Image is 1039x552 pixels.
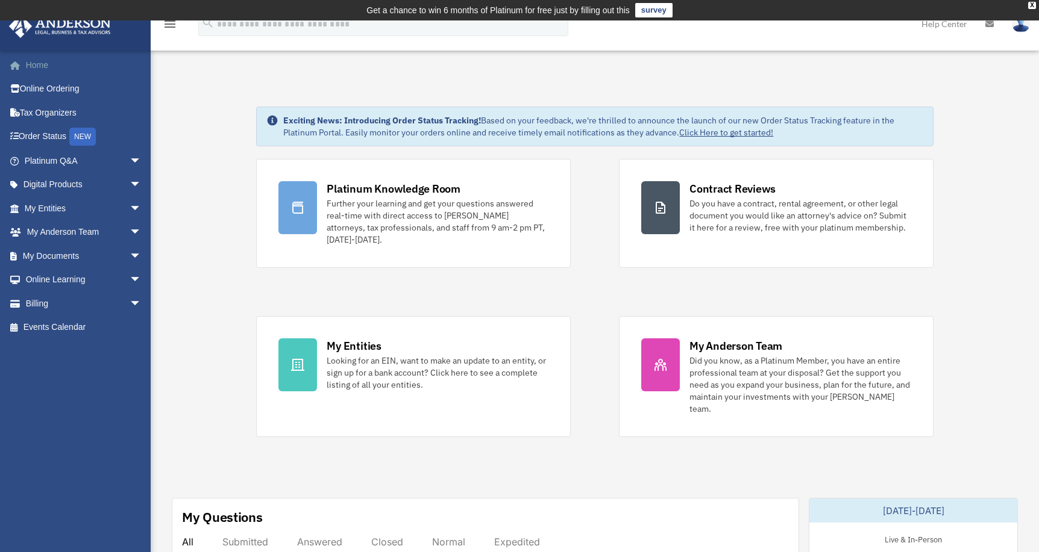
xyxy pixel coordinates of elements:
a: Digital Productsarrow_drop_down [8,173,160,197]
div: Answered [297,536,342,548]
div: Get a chance to win 6 months of Platinum for free just by filling out this [366,3,630,17]
div: close [1028,2,1036,9]
a: Contract Reviews Do you have a contract, rental agreement, or other legal document you would like... [619,159,934,268]
a: Online Learningarrow_drop_down [8,268,160,292]
div: Normal [432,536,465,548]
span: arrow_drop_down [130,196,154,221]
a: Billingarrow_drop_down [8,291,160,315]
span: arrow_drop_down [130,244,154,268]
div: Platinum Knowledge Room [327,181,460,196]
div: All [182,536,193,548]
span: arrow_drop_down [130,149,154,173]
div: Submitted [222,536,268,548]
a: My Anderson Team Did you know, as a Platinum Member, you have an entire professional team at your... [619,316,934,437]
div: My Questions [182,508,263,526]
a: My Anderson Teamarrow_drop_down [8,220,160,244]
a: menu [163,21,177,31]
img: Anderson Advisors Platinum Portal [5,14,115,38]
div: NEW [69,128,96,146]
div: Contract Reviews [689,181,776,196]
div: Did you know, as a Platinum Member, you have an entire professional team at your disposal? Get th... [689,355,911,415]
strong: Exciting News: Introducing Order Status Tracking! [283,115,481,126]
a: Platinum Q&Aarrow_drop_down [8,149,160,173]
div: Based on your feedback, we're thrilled to announce the launch of our new Order Status Tracking fe... [283,114,923,138]
div: Live & In-Person [875,532,952,545]
a: Click Here to get started! [679,127,773,138]
span: arrow_drop_down [130,268,154,293]
div: [DATE]-[DATE] [809,498,1017,523]
i: search [201,16,215,29]
div: Expedited [494,536,540,548]
a: Online Ordering [8,77,160,101]
a: Platinum Knowledge Room Further your learning and get your questions answered real-time with dire... [256,159,571,268]
span: arrow_drop_down [130,173,154,197]
div: Closed [371,536,403,548]
a: My Entities Looking for an EIN, want to make an update to an entity, or sign up for a bank accoun... [256,316,571,437]
a: Home [8,53,160,77]
div: My Entities [327,338,381,353]
i: menu [163,17,177,31]
a: My Entitiesarrow_drop_down [8,196,160,220]
span: arrow_drop_down [130,291,154,316]
a: Tax Organizers [8,101,160,125]
div: My Anderson Team [689,338,782,353]
div: Looking for an EIN, want to make an update to an entity, or sign up for a bank account? Click her... [327,355,548,391]
a: survey [635,3,673,17]
div: Further your learning and get your questions answered real-time with direct access to [PERSON_NAM... [327,197,548,246]
a: Order StatusNEW [8,125,160,149]
a: Events Calendar [8,315,160,340]
div: Do you have a contract, rental agreement, or other legal document you would like an attorney's ad... [689,197,911,234]
img: User Pic [1012,15,1030,33]
a: My Documentsarrow_drop_down [8,244,160,268]
span: arrow_drop_down [130,220,154,245]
